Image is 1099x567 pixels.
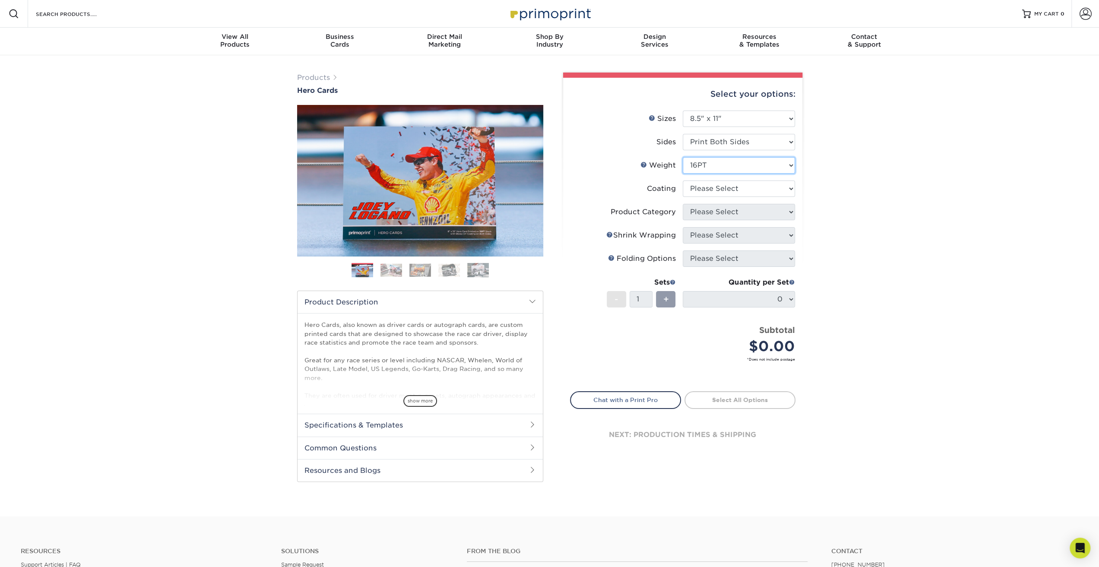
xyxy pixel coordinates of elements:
[602,33,707,48] div: Services
[298,291,543,313] h2: Product Description
[602,33,707,41] span: Design
[570,78,795,111] div: Select your options:
[21,548,268,555] h4: Resources
[602,28,707,55] a: DesignServices
[663,293,668,306] span: +
[689,336,795,357] div: $0.00
[352,264,373,278] img: Hero Cards 01
[647,184,676,194] div: Coating
[684,391,795,409] a: Select All Options
[438,263,460,277] img: Hero Cards 04
[392,28,497,55] a: Direct MailMarketing
[183,28,288,55] a: View AllProducts
[298,459,543,481] h2: Resources and Blogs
[812,33,917,41] span: Contact
[297,73,330,82] a: Products
[577,357,795,362] small: *Does not include postage
[35,9,119,19] input: SEARCH PRODUCTS.....
[683,277,795,288] div: Quantity per Set
[298,437,543,459] h2: Common Questions
[497,33,602,48] div: Industry
[287,28,392,55] a: BusinessCards
[608,253,676,264] div: Folding Options
[614,293,618,306] span: -
[831,548,1078,555] a: Contact
[607,277,676,288] div: Sets
[507,4,593,23] img: Primoprint
[409,263,431,277] img: Hero Cards 03
[1034,10,1059,18] span: MY CART
[570,409,795,461] div: next: production times & shipping
[297,103,543,258] img: Hero Cards 01
[1061,11,1064,17] span: 0
[497,33,602,41] span: Shop By
[640,160,676,171] div: Weight
[467,548,808,555] h4: From the Blog
[287,33,392,48] div: Cards
[656,137,676,147] div: Sides
[707,33,812,48] div: & Templates
[403,395,437,407] span: show more
[611,207,676,217] div: Product Category
[392,33,497,41] span: Direct Mail
[304,320,536,461] p: Hero Cards, also known as driver cards or autograph cards, are custom printed cards that are desi...
[1070,538,1090,558] div: Open Intercom Messenger
[183,33,288,48] div: Products
[467,263,489,278] img: Hero Cards 05
[380,263,402,277] img: Hero Cards 02
[707,28,812,55] a: Resources& Templates
[298,414,543,436] h2: Specifications & Templates
[707,33,812,41] span: Resources
[497,28,602,55] a: Shop ByIndustry
[297,86,543,95] a: Hero Cards
[281,548,454,555] h4: Solutions
[812,28,917,55] a: Contact& Support
[759,325,795,335] strong: Subtotal
[606,230,676,241] div: Shrink Wrapping
[183,33,288,41] span: View All
[570,391,681,409] a: Chat with a Print Pro
[392,33,497,48] div: Marketing
[649,114,676,124] div: Sizes
[812,33,917,48] div: & Support
[287,33,392,41] span: Business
